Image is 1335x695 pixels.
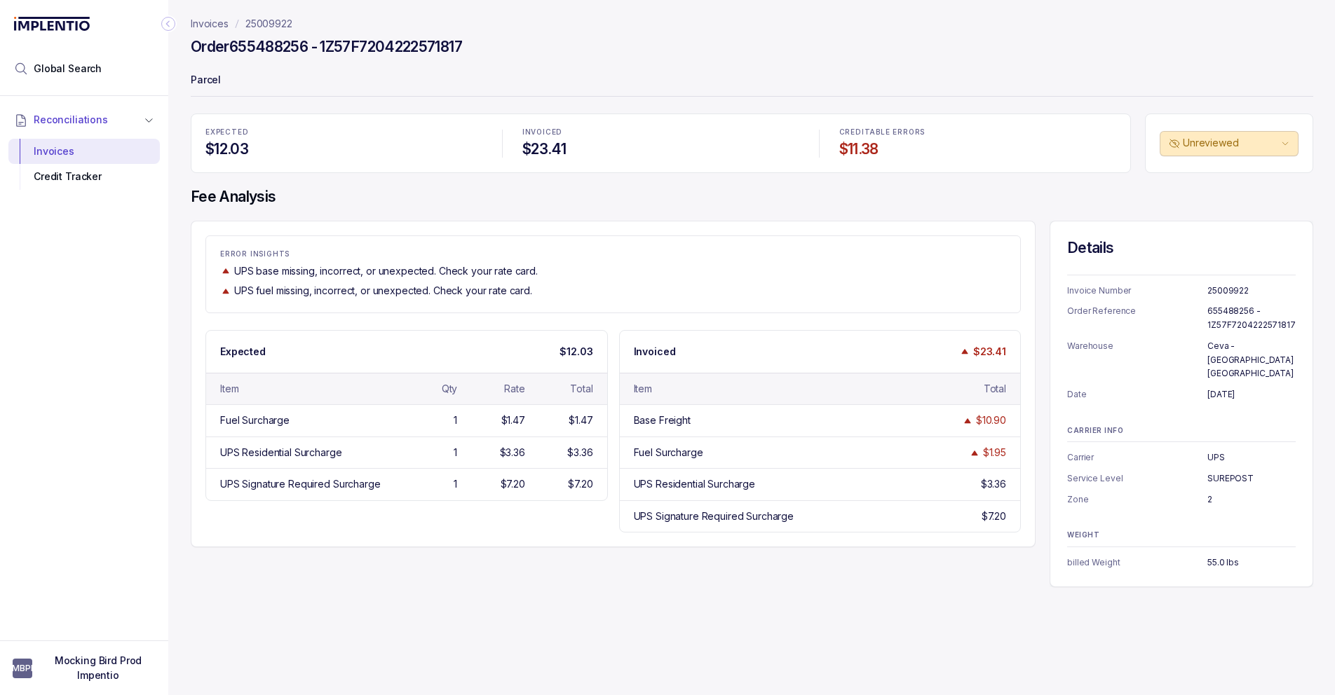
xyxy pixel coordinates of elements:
span: Global Search [34,62,102,76]
div: Fuel Surcharge [634,446,703,460]
button: Unreviewed [1160,131,1299,156]
img: trend image [962,415,973,426]
p: Zone [1067,493,1207,507]
h4: Details [1067,238,1296,258]
p: Order Reference [1067,304,1207,331]
a: 25009922 [245,17,292,31]
p: CREDITABLE ERRORS [839,128,1116,137]
img: trend image [220,286,231,296]
div: UPS Residential Surcharge [634,477,756,491]
p: ERROR INSIGHTS [220,250,1006,259]
ul: Information Summary [1067,284,1296,401]
p: UPS [1207,450,1296,465]
div: Credit Tracker [20,164,149,189]
p: WEIGHT [1067,531,1296,539]
p: 55.0 lbs [1207,556,1296,570]
div: $10.90 [976,413,1006,427]
img: trend image [220,266,231,276]
div: $3.36 [500,446,525,460]
p: $12.03 [560,345,592,359]
div: UPS Signature Required Surcharge [634,509,794,523]
span: User initials [13,659,32,678]
div: Rate [504,382,524,396]
a: Invoices [191,17,229,31]
button: User initialsMocking Bird Prod Impentio [13,654,156,682]
p: Unreviewed [1183,136,1278,150]
div: $7.20 [982,509,1006,523]
p: billed Weight [1067,556,1207,570]
div: Total [984,382,1006,396]
div: Qty [442,382,458,396]
p: INVOICED [522,128,799,137]
p: 25009922 [1207,284,1296,298]
div: Item [634,382,652,396]
p: [DATE] [1207,387,1296,401]
p: $23.41 [973,345,1006,359]
div: $3.36 [567,446,592,460]
div: $7.20 [568,477,592,491]
p: Date [1067,387,1207,401]
div: 1 [454,413,457,427]
div: 1 [454,477,457,491]
p: 2 [1207,493,1296,507]
nav: breadcrumb [191,17,292,31]
p: Invoice Number [1067,284,1207,298]
h4: Fee Analysis [191,187,1313,207]
p: Parcel [191,67,1313,95]
p: Invoiced [634,345,676,359]
p: Service Level [1067,472,1207,486]
span: Reconciliations [34,113,108,127]
ul: Information Summary [1067,450,1296,506]
p: Warehouse [1067,339,1207,380]
div: Reconciliations [8,136,160,193]
div: UPS Signature Required Surcharge [220,477,381,491]
p: UPS fuel missing, incorrect, or unexpected. Check your rate card. [234,284,532,298]
div: Base Freight [634,413,691,427]
p: Carrier [1067,450,1207,465]
p: CARRIER INFO [1067,427,1296,435]
p: Mocking Bird Prod Impentio [41,654,156,682]
div: $1.95 [983,446,1006,460]
div: Fuel Surcharge [220,413,290,427]
h4: $11.38 [839,139,1116,159]
img: trend image [969,448,980,458]
div: Collapse Icon [160,15,177,32]
div: $3.36 [981,477,1006,491]
p: EXPECTED [205,128,482,137]
p: Ceva - [GEOGRAPHIC_DATA] [GEOGRAPHIC_DATA] [1207,339,1296,380]
p: Expected [220,345,266,359]
h4: $12.03 [205,139,482,159]
div: $1.47 [501,413,525,427]
button: Reconciliations [8,104,160,135]
img: trend image [959,346,970,357]
div: $1.47 [569,413,592,427]
p: 655488256 - 1Z57F7204222571817 [1207,304,1296,331]
div: Invoices [20,139,149,164]
div: $7.20 [501,477,525,491]
div: Total [570,382,592,396]
div: 1 [454,446,457,460]
h4: $23.41 [522,139,799,159]
p: UPS base missing, incorrect, or unexpected. Check your rate card. [234,264,538,278]
div: UPS Residential Surcharge [220,446,342,460]
div: Item [220,382,238,396]
ul: Information Summary [1067,556,1296,570]
h4: Order 655488256 - 1Z57F7204222571817 [191,37,462,57]
p: SUREPOST [1207,472,1296,486]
